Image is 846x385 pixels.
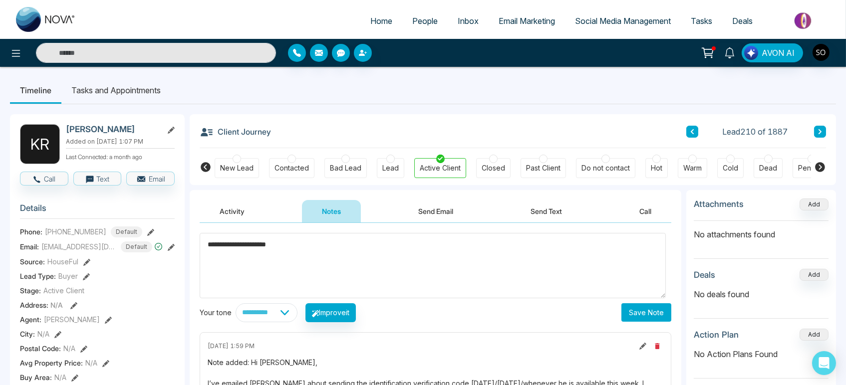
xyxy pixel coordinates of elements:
[73,172,122,186] button: Text
[800,199,829,208] span: Add
[275,163,309,173] div: Contacted
[722,11,763,30] a: Deals
[398,200,473,222] button: Send Email
[111,226,142,237] span: Default
[10,77,61,104] li: Timeline
[66,137,175,146] p: Added on [DATE] 1:07 PM
[768,9,840,32] img: Market-place.gif
[412,16,438,26] span: People
[762,47,795,59] span: AVON AI
[20,372,52,383] span: Buy Area :
[694,288,829,300] p: No deals found
[732,16,753,26] span: Deals
[302,200,361,222] button: Notes
[20,172,68,186] button: Call
[45,226,106,237] span: [PHONE_NUMBER]
[800,269,829,281] button: Add
[744,46,758,60] img: Lead Flow
[20,329,35,339] span: City :
[200,124,271,139] h3: Client Journey
[402,11,448,30] a: People
[722,126,788,138] span: Lead 210 of 1887
[575,16,671,26] span: Social Media Management
[63,343,75,354] span: N/A
[121,241,152,252] span: Default
[621,303,671,322] button: Save Note
[800,198,829,210] button: Add
[651,163,662,173] div: Hot
[220,163,254,173] div: New Lead
[565,11,681,30] a: Social Media Management
[47,256,78,267] span: HouseFul
[694,270,715,280] h3: Deals
[200,200,265,222] button: Activity
[458,16,479,26] span: Inbox
[813,44,830,61] img: User Avatar
[581,163,630,173] div: Do not contact
[66,124,159,134] h2: [PERSON_NAME]
[41,241,116,252] span: [EMAIL_ADDRESS][DOMAIN_NAME]
[683,163,702,173] div: Warm
[382,163,399,173] div: Lead
[694,330,739,340] h3: Action Plan
[20,256,45,267] span: Source:
[800,329,829,341] button: Add
[812,351,836,375] div: Open Intercom Messenger
[20,343,61,354] span: Postal Code :
[16,7,76,32] img: Nova CRM Logo
[330,163,361,173] div: Bad Lead
[43,285,84,296] span: Active Client
[420,163,461,173] div: Active Client
[20,226,42,237] span: Phone:
[511,200,582,222] button: Send Text
[126,172,175,186] button: Email
[482,163,505,173] div: Closed
[360,11,402,30] a: Home
[54,372,66,383] span: N/A
[619,200,671,222] button: Call
[681,11,722,30] a: Tasks
[694,199,744,209] h3: Attachments
[691,16,712,26] span: Tasks
[499,16,555,26] span: Email Marketing
[305,303,356,322] button: Improveit
[200,307,236,318] div: Your tone
[20,285,41,296] span: Stage:
[85,358,97,368] span: N/A
[37,329,49,339] span: N/A
[44,314,100,325] span: [PERSON_NAME]
[61,77,171,104] li: Tasks and Appointments
[20,300,63,310] span: Address:
[58,271,78,281] span: Buyer
[489,11,565,30] a: Email Marketing
[20,358,83,368] span: Avg Property Price :
[208,342,255,351] span: [DATE] 1:59 PM
[20,314,41,325] span: Agent:
[20,241,39,252] span: Email:
[742,43,803,62] button: AVON AI
[20,203,175,218] h3: Details
[759,163,777,173] div: Dead
[723,163,738,173] div: Cold
[448,11,489,30] a: Inbox
[370,16,392,26] span: Home
[694,348,829,360] p: No Action Plans Found
[50,301,63,309] span: N/A
[66,151,175,162] p: Last Connected: a month ago
[20,271,56,281] span: Lead Type:
[526,163,561,173] div: Past Client
[694,221,829,240] p: No attachments found
[20,124,60,164] div: K R
[798,163,826,173] div: Pending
